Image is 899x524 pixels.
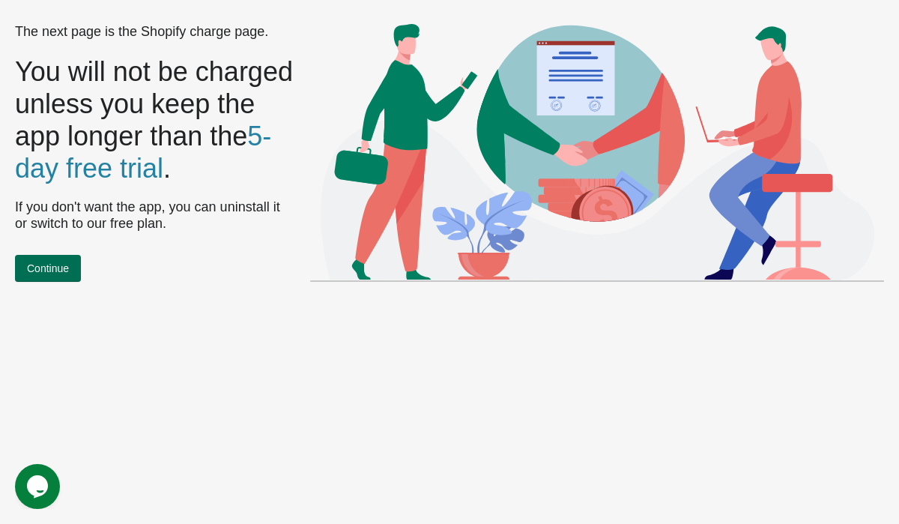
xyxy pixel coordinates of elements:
[15,255,81,282] button: Continue
[15,464,63,509] iframe: chat widget
[15,55,295,185] p: You will not be charged unless you keep the app longer than the .
[15,24,295,40] p: The next page is the Shopify charge page.
[15,199,295,232] p: If you don't want the app, you can uninstall it or switch to our free plan.
[27,262,69,274] span: Continue
[15,121,271,184] span: 5-day free trial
